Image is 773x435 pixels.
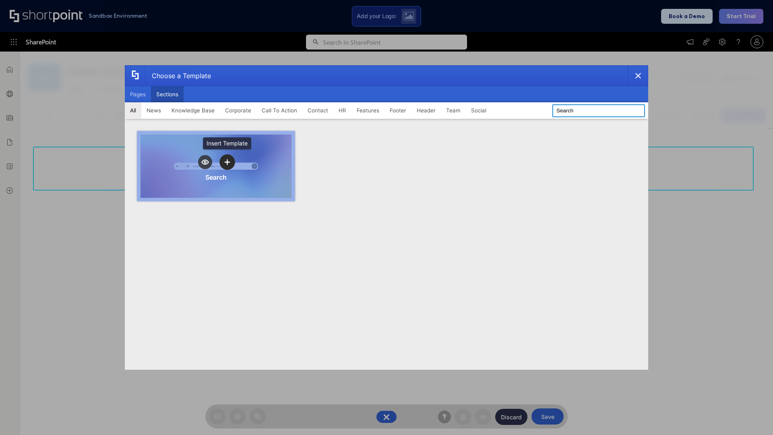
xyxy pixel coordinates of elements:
button: Footer [384,102,411,118]
div: Search [205,173,227,181]
button: Team [441,102,466,118]
button: Header [411,102,441,118]
button: Knowledge Base [166,102,220,118]
div: Choose a Template [145,66,211,86]
button: Features [351,102,384,118]
button: Contact [302,102,333,118]
iframe: Chat Widget [733,396,773,435]
button: All [125,102,141,118]
button: News [141,102,166,118]
button: Corporate [220,102,256,118]
button: Pages [125,86,151,102]
input: Search [552,104,645,117]
button: Call To Action [256,102,302,118]
div: template selector [125,65,648,370]
button: HR [333,102,351,118]
button: Sections [151,86,184,102]
button: Social [466,102,492,118]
